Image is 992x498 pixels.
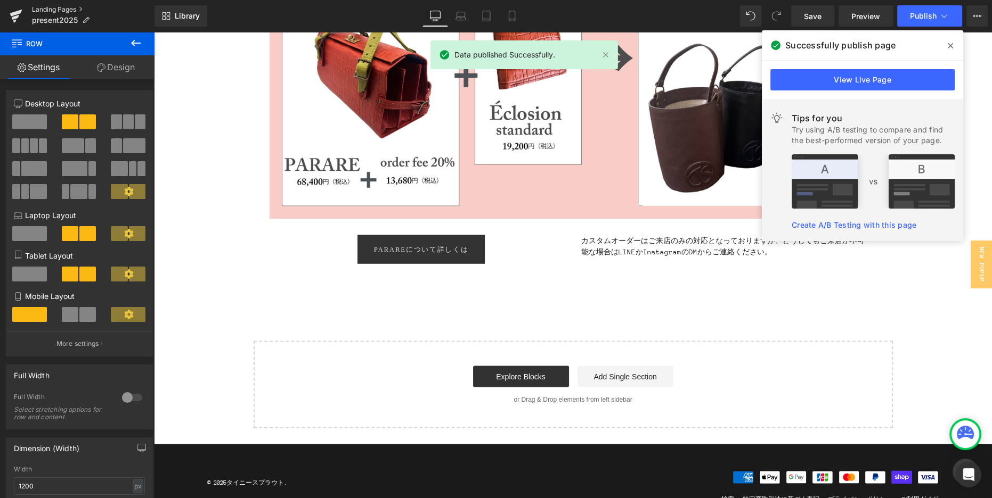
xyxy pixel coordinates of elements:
[474,5,499,27] a: Tablet
[32,5,155,14] a: Landing Pages
[792,112,955,124] div: Tips for you
[117,364,722,371] p: or Drag & Drop elements from left sidebar
[220,213,315,222] span: PARAREについて詳しくは
[32,16,78,24] span: present2025
[14,365,50,380] div: Full Width
[910,12,937,20] span: Publish
[674,464,738,471] a: プライバシーポリシー
[77,55,155,79] a: Design
[804,11,822,22] span: Save
[766,5,787,27] button: Redo
[740,5,761,27] button: Undo
[175,11,200,21] span: Library
[785,39,896,52] span: Successfully publish page
[422,5,448,27] a: Desktop
[448,5,474,27] a: Laptop
[817,209,838,256] span: New Popup
[499,5,525,27] a: Mobile
[839,5,893,27] a: Preview
[454,49,555,61] span: Data published Successfully.
[133,479,143,493] div: px
[14,477,145,495] input: auto
[14,210,145,221] p: Laptop Layout
[897,5,962,27] button: Publish
[14,250,145,261] p: Tablet Layout
[14,393,111,404] div: Full Width
[427,203,715,226] p: カスタムオーダーはご来店のみの対応となっておりますが、どうしてもご来店が不可能な場合はLINEかInstagramのDMからご連絡ください。
[851,11,880,22] span: Preview
[746,464,785,471] a: ご利用ガイド
[567,464,580,471] a: 検索
[14,98,145,109] p: Desktop Layout
[204,203,331,232] a: PARAREについて詳しくは
[14,406,110,421] div: Select stretching options for row and content.
[14,438,79,453] div: Dimension (Width)
[424,334,519,355] a: Add Single Section
[956,462,981,487] div: Open Intercom Messenger
[589,464,665,471] a: 特定商取引法に基づく表記
[770,69,955,90] a: View Live Page
[6,331,152,356] button: More settings
[155,5,207,27] a: New Library
[11,32,117,55] span: Row
[792,154,955,209] img: tip.png
[966,5,988,27] button: More
[319,334,415,355] a: Explore Blocks
[770,112,783,124] img: light.svg
[14,466,145,473] div: Width
[53,447,133,454] span: © 2025 .
[72,447,130,454] a: タイニースプラウト
[14,290,145,302] p: Mobile Layout
[792,220,916,229] a: Create A/B Testing with this page
[792,124,955,146] div: Try using A/B testing to compare and find the best-performed version of your page.
[56,339,99,348] p: More settings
